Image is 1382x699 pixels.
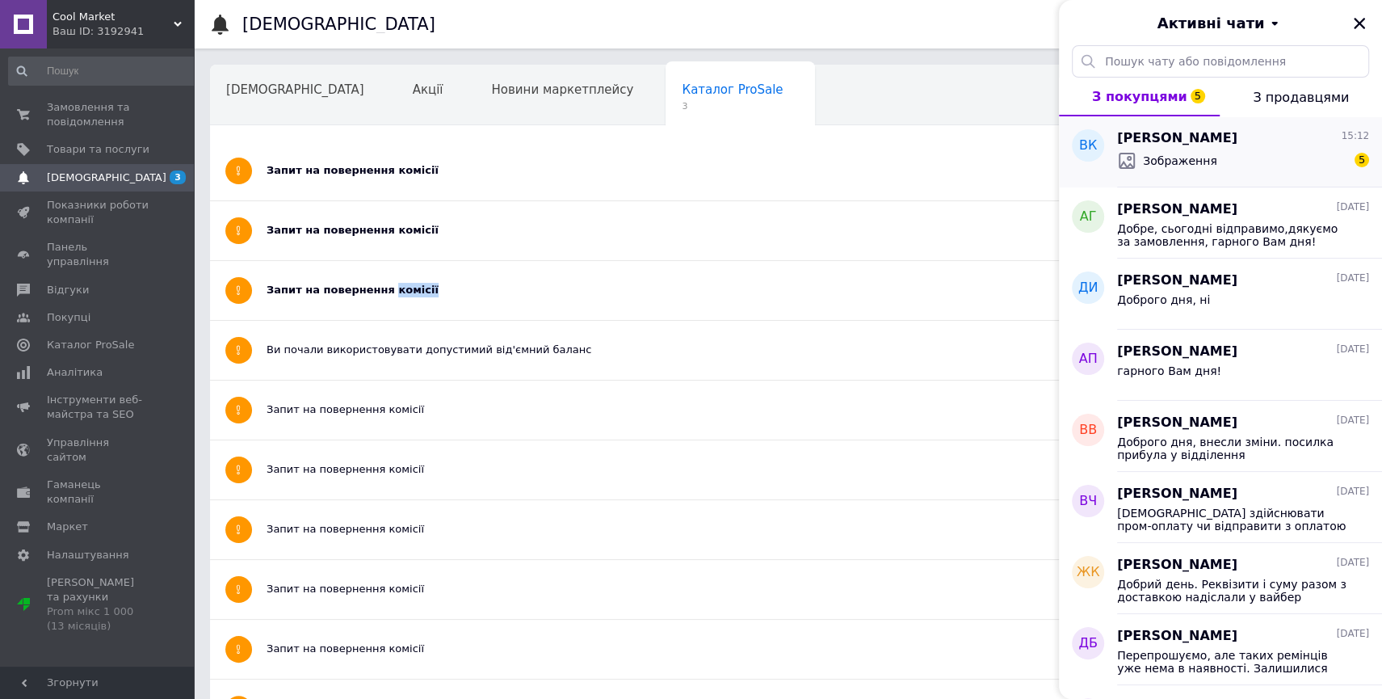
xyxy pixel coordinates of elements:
[47,142,149,157] span: Товари та послуги
[1336,627,1369,641] span: [DATE]
[1117,343,1237,361] span: [PERSON_NAME]
[47,198,149,227] span: Показники роботи компанії
[267,582,1188,596] div: Запит на повернення комісії
[1350,14,1369,33] button: Закрити
[682,82,783,97] span: Каталог ProSale
[1143,153,1217,169] span: Зображення
[1336,343,1369,356] span: [DATE]
[1117,485,1237,503] span: [PERSON_NAME]
[267,223,1188,238] div: Запит на повернення комісії
[47,240,149,269] span: Панель управління
[47,520,88,534] span: Маркет
[1355,153,1369,167] span: 5
[1059,78,1220,116] button: З покупцями5
[1079,421,1097,440] span: ВВ
[1117,129,1237,148] span: [PERSON_NAME]
[1220,78,1382,116] button: З продавцями
[682,100,783,112] span: 3
[1078,634,1097,653] span: ДБ
[1117,649,1346,675] span: Перепрошуємо, але таких ремінців уже нема в наявності. Залишилися тільки чорного кольору
[267,163,1188,178] div: Запит на повернення комісії
[47,436,149,465] span: Управління сайтом
[1117,364,1221,377] span: гарного Вам дня!
[1072,45,1369,78] input: Пошук чату або повідомлення
[1336,272,1369,285] span: [DATE]
[267,402,1188,417] div: Запит на повернення комісії
[47,393,149,422] span: Інструменти веб-майстра та SEO
[267,462,1188,477] div: Запит на повернення комісії
[1079,137,1097,155] span: ВК
[1059,472,1382,543] button: ВЧ[PERSON_NAME][DATE][DEMOGRAPHIC_DATA] здійснювати пром-оплату чи відправити з оплатою після отр...
[267,522,1188,537] div: Запит на повернення комісії
[1253,90,1349,105] span: З продавцями
[267,283,1188,297] div: Запит на повернення комісії
[1059,330,1382,401] button: АП[PERSON_NAME][DATE]гарного Вам дня!
[413,82,443,97] span: Акції
[1079,492,1097,511] span: ВЧ
[1336,485,1369,499] span: [DATE]
[267,343,1188,357] div: Ви почали використовувати допустимий від'ємний баланс
[53,10,174,24] span: Cool Market
[1117,627,1237,646] span: [PERSON_NAME]
[1059,116,1382,187] button: ВК[PERSON_NAME]15:12Зображення5
[47,283,89,297] span: Відгуки
[1059,614,1382,685] button: ДБ[PERSON_NAME][DATE]Перепрошуємо, але таких ремінців уже нема в наявності. Залишилися тільки чор...
[1117,507,1346,533] span: [DEMOGRAPHIC_DATA] здійснювати пром-оплату чи відправити з оплатою після отримання?
[47,171,166,185] span: [DEMOGRAPHIC_DATA]
[491,82,633,97] span: Новини маркетплейсу
[170,171,186,184] span: 3
[47,604,149,634] div: Prom мікс 1 000 (13 місяців)
[53,24,194,39] div: Ваш ID: 3192941
[1341,129,1369,143] span: 15:12
[1117,200,1237,219] span: [PERSON_NAME]
[1336,200,1369,214] span: [DATE]
[1104,13,1337,34] button: Активні чати
[226,82,364,97] span: [DEMOGRAPHIC_DATA]
[1336,414,1369,427] span: [DATE]
[1117,293,1210,306] span: Доброго дня, ні
[1059,187,1382,259] button: АГ[PERSON_NAME][DATE]Добре, сьогодні відправимо,дякуємо за замовлення, гарного Вам дня!
[1079,350,1098,368] span: АП
[8,57,201,86] input: Пошук
[1117,222,1346,248] span: Добре, сьогодні відправимо,дякуємо за замовлення, гарного Вам дня!
[47,100,149,129] span: Замовлення та повідомлення
[1080,208,1097,226] span: АГ
[1117,556,1237,575] span: [PERSON_NAME]
[1336,556,1369,570] span: [DATE]
[1059,543,1382,614] button: ЖК[PERSON_NAME][DATE]Добрий день. Реквізити і суму разом з доставкою надіслали у вайбер
[47,548,129,562] span: Налаштування
[1078,279,1098,297] span: ДИ
[242,15,435,34] h1: [DEMOGRAPHIC_DATA]
[1157,13,1264,34] span: Активні чати
[1077,563,1100,582] span: ЖК
[1059,401,1382,472] button: ВВ[PERSON_NAME][DATE]Доброго дня, внесли зміни. посилка прибула у відділення
[1117,436,1346,461] span: Доброго дня, внесли зміни. посилка прибула у відділення
[1117,272,1237,290] span: [PERSON_NAME]
[47,338,134,352] span: Каталог ProSale
[47,365,103,380] span: Аналітика
[267,642,1188,656] div: Запит на повернення комісії
[47,478,149,507] span: Гаманець компанії
[1092,89,1187,104] span: З покупцями
[1059,259,1382,330] button: ДИ[PERSON_NAME][DATE]Доброго дня, ні
[1117,578,1346,604] span: Добрий день. Реквізити і суму разом з доставкою надіслали у вайбер
[47,575,149,634] span: [PERSON_NAME] та рахунки
[1191,89,1205,103] span: 5
[47,310,90,325] span: Покупці
[1117,414,1237,432] span: [PERSON_NAME]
